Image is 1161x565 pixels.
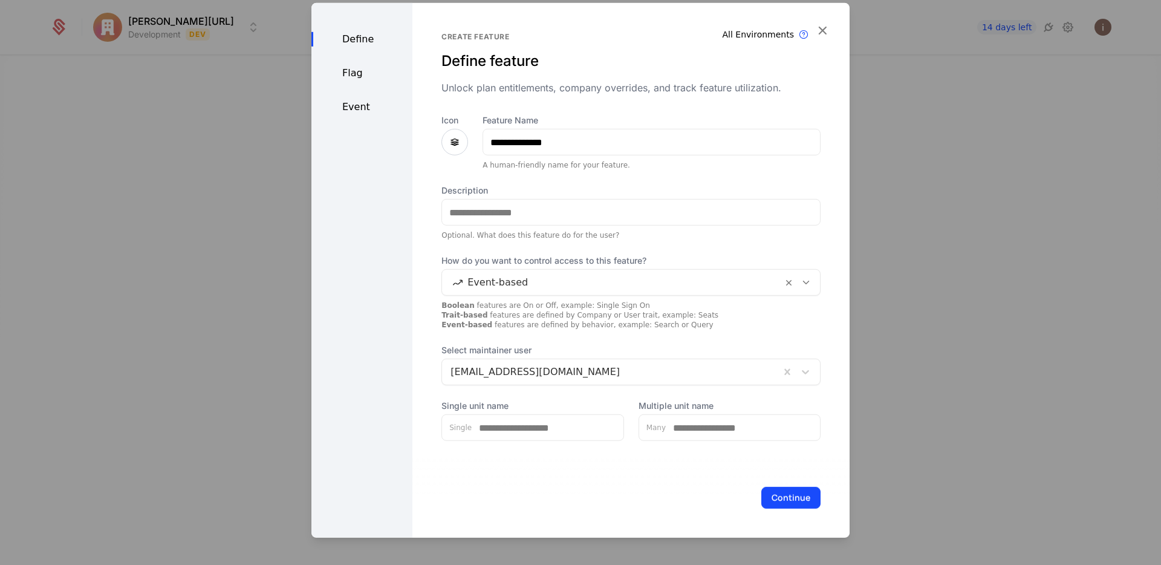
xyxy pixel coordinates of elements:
strong: Boolean [441,301,475,310]
button: Continue [761,487,821,509]
label: Description [441,185,821,197]
span: How do you want to control access to this feature? [441,255,821,267]
span: Select maintainer user [441,344,821,356]
label: Many [639,423,666,433]
strong: Trait-based [441,311,487,319]
label: Single unit name [441,400,623,412]
label: Single [442,423,472,433]
div: Event [311,100,412,114]
label: Icon [441,114,468,126]
div: Define feature [441,51,821,71]
div: Create feature [441,32,821,42]
label: Feature Name [483,114,821,126]
div: features are On or Off, example: Single Sign On features are defined by Company or User trait, ex... [441,301,821,330]
div: All Environments [723,28,795,41]
label: Multiple unit name [639,400,821,412]
div: Unlock plan entitlements, company overrides, and track feature utilization. [441,80,821,95]
div: Optional. What does this feature do for the user? [441,230,821,240]
div: Define [311,32,412,47]
div: A human-friendly name for your feature. [483,160,821,170]
div: Flag [311,66,412,80]
strong: Event-based [441,321,492,329]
